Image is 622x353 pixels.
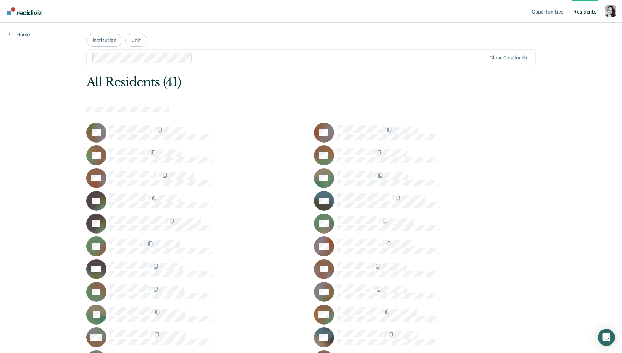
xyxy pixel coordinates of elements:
[7,7,42,15] img: Recidiviz
[125,34,147,47] button: Unit
[489,55,527,61] div: Clear caseloads
[9,31,30,38] a: Home
[605,5,616,17] button: Profile dropdown button
[86,75,446,90] div: All Residents (41)
[598,329,615,346] div: Open Intercom Messenger
[86,34,122,47] button: Institution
